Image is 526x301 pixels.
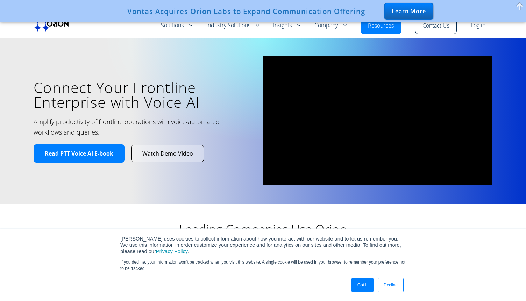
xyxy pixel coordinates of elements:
h2: Amplify productivity of frontline operations with voice-automated workflows and queries. [34,116,228,137]
a: Contact Us [422,22,449,30]
a: Company [314,21,347,30]
a: Insights [273,21,300,30]
span: [PERSON_NAME] uses cookies to collect information about how you interact with our website and to ... [120,236,401,254]
p: If you decline, your information won’t be tracked when you visit this website. A single cookie wi... [120,259,406,272]
a: Solutions [161,21,192,30]
div: Vontas Acquires Orion Labs to Expand Communication Offering [127,7,365,15]
span: Read PTT Voice AI E-book [45,150,113,157]
img: Orion labs Black logo [34,16,69,32]
a: Read PTT Voice AI E-book [34,144,125,163]
h1: Connect Your Frontline Enterprise with Voice AI [34,80,253,109]
span: Watch Demo Video [142,150,193,157]
a: Decline [378,278,404,292]
a: Log in [471,21,485,30]
a: Industry Solutions [206,21,259,30]
a: Resources [368,22,394,30]
a: Got It [351,278,374,292]
a: Privacy Policy [156,249,187,254]
iframe: vimeo Video Player [263,56,492,185]
h2: Leading Companies Use Orion [123,222,403,237]
div: Learn More [384,3,433,20]
a: Watch Demo Video [132,145,204,162]
iframe: Chat Widget [491,267,526,301]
